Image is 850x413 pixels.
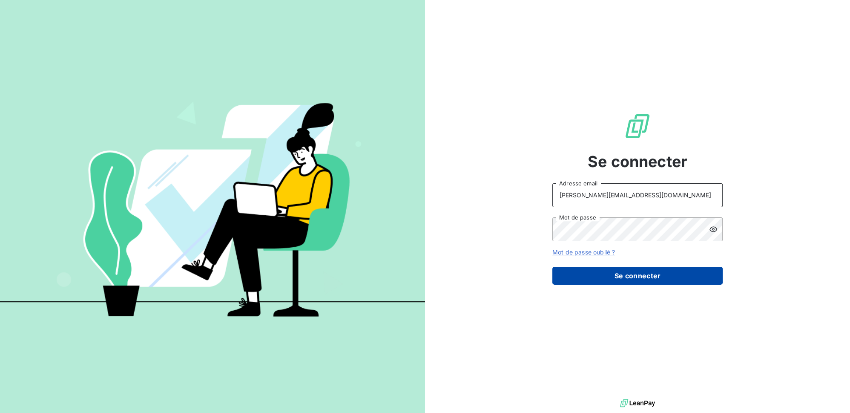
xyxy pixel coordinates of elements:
[552,248,615,256] a: Mot de passe oublié ?
[620,397,655,410] img: logo
[552,183,723,207] input: placeholder
[624,113,651,140] img: Logo LeanPay
[552,267,723,285] button: Se connecter
[588,150,687,173] span: Se connecter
